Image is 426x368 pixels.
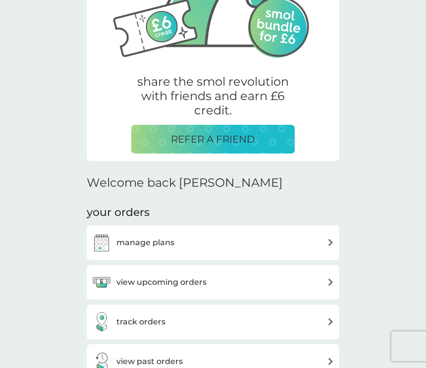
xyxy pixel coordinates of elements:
p: share the smol revolution with friends and earn £6 credit. [131,75,295,117]
h3: manage plans [116,236,174,249]
button: REFER A FRIEND [131,125,295,154]
img: arrow right [327,318,334,325]
h3: view upcoming orders [116,276,207,289]
h2: Welcome back [PERSON_NAME] [87,176,283,190]
img: arrow right [327,239,334,246]
h3: your orders [87,205,150,220]
p: REFER A FRIEND [171,131,255,147]
img: arrow right [327,278,334,286]
h3: view past orders [116,355,183,368]
img: arrow right [327,358,334,365]
h3: track orders [116,315,165,328]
